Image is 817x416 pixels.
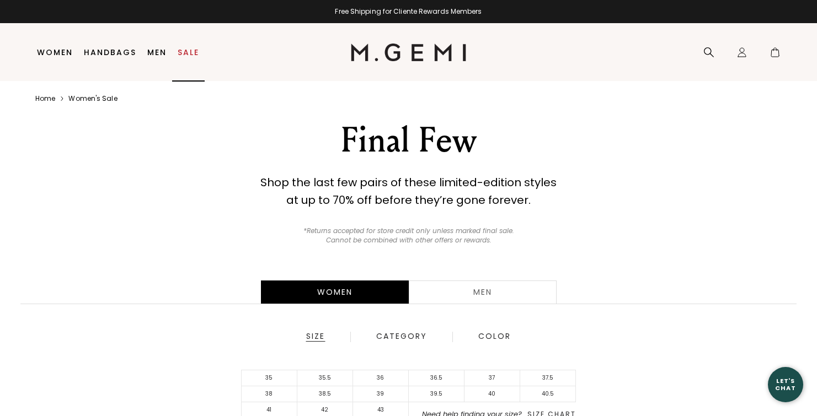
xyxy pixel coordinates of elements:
[353,386,409,402] li: 39
[35,94,55,103] a: Home
[242,386,297,402] li: 38
[520,386,576,402] li: 40.5
[147,48,167,57] a: Men
[260,175,557,208] strong: Shop the last few pairs of these limited-edition styles at up to 70% off before they’re gone fore...
[376,332,428,342] div: Category
[478,332,511,342] div: Color
[409,370,464,386] li: 36.5
[520,370,576,386] li: 37.5
[464,370,520,386] li: 37
[242,370,297,386] li: 35
[306,332,325,342] div: Size
[37,48,73,57] a: Women
[261,280,409,304] div: Women
[178,48,199,57] a: Sale
[768,377,803,391] div: Let's Chat
[351,44,466,61] img: M.Gemi
[297,370,353,386] li: 35.5
[297,386,353,402] li: 38.5
[409,386,464,402] li: 39.5
[217,121,600,160] div: Final Few
[84,48,136,57] a: Handbags
[409,280,557,304] a: Men
[68,94,117,103] a: Women's sale
[464,386,520,402] li: 40
[297,226,520,245] p: *Returns accepted for store credit only unless marked final sale. Cannot be combined with other o...
[353,370,409,386] li: 36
